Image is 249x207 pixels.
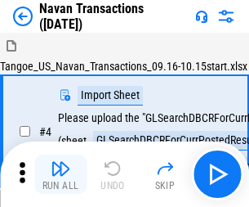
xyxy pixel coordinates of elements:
div: Run All [42,181,79,191]
img: Settings menu [216,7,236,26]
div: Navan Transactions ([DATE]) [39,1,189,32]
img: Run All [51,159,70,178]
img: Main button [204,161,230,187]
div: Skip [155,181,176,191]
img: Support [195,10,208,23]
div: Import Sheet [78,86,143,106]
div: (sheet [58,135,87,147]
img: Skip [155,159,175,178]
button: Run All [34,155,87,194]
span: # 4 [39,125,51,138]
button: Skip [139,155,191,194]
img: Back [13,7,33,26]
